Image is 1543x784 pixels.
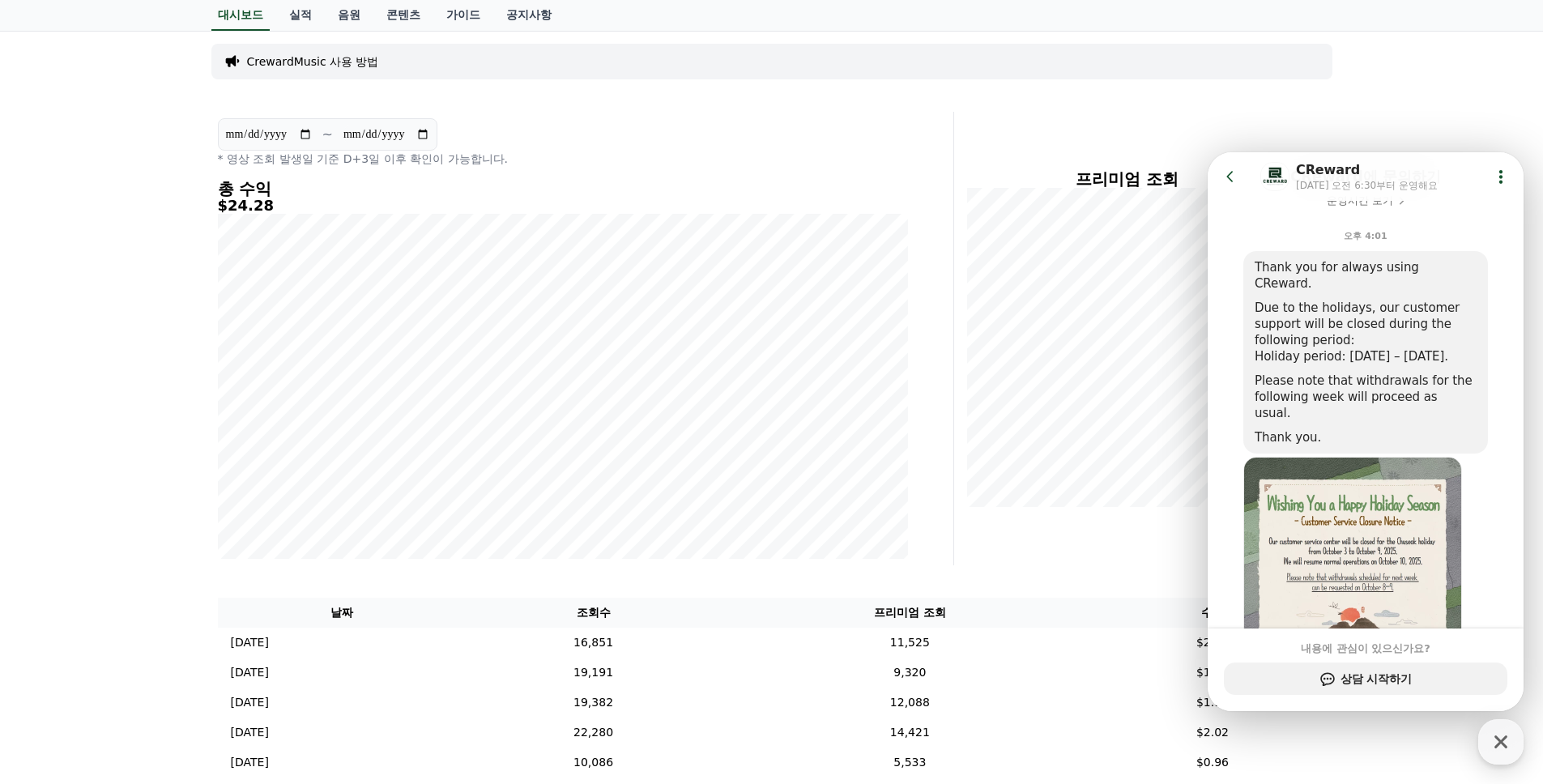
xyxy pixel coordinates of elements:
[247,53,379,70] a: CrewardMusic 사용 방법
[720,628,1099,658] td: 11,525
[1099,658,1325,688] td: $1.61
[467,748,721,778] td: 10,086
[1099,688,1325,718] td: $1.92
[218,198,908,214] h5: $24.28
[231,694,269,711] p: [DATE]
[322,125,333,144] p: ~
[467,718,721,748] td: 22,280
[231,634,269,651] p: [DATE]
[218,180,908,198] h4: 총 수익
[218,151,908,167] p: * 영상 조회 발생일 기준 D+3일 이후 확인이 가능합니다.
[720,718,1099,748] td: 14,421
[231,664,269,681] p: [DATE]
[218,598,467,628] th: 날짜
[467,628,721,658] td: 16,851
[1099,628,1325,658] td: $2.12
[967,170,1287,188] h4: 프리미엄 조회
[467,598,721,628] th: 조회수
[231,754,269,771] p: [DATE]
[720,748,1099,778] td: 5,533
[467,658,721,688] td: 19,191
[1099,748,1325,778] td: $0.96
[720,598,1099,628] th: 프리미엄 조회
[231,724,269,741] p: [DATE]
[1208,152,1524,711] iframe: Channel chat
[1099,718,1325,748] td: $2.02
[1099,598,1325,628] th: 수익
[467,688,721,718] td: 19,382
[720,688,1099,718] td: 12,088
[720,658,1099,688] td: 9,320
